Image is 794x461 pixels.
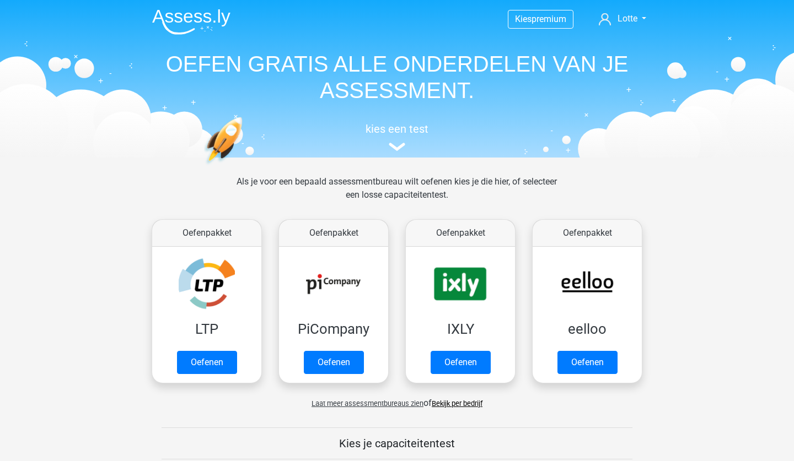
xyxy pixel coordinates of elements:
[143,122,651,151] a: kies een test
[143,388,651,410] div: of
[162,437,632,450] h5: Kies je capaciteitentest
[177,351,237,374] a: Oefenen
[508,12,573,26] a: Kiespremium
[431,351,491,374] a: Oefenen
[532,14,566,24] span: premium
[618,13,637,24] span: Lotte
[432,399,482,408] a: Bekijk per bedrijf
[594,12,651,25] a: Lotte
[389,143,405,151] img: assessment
[312,399,423,408] span: Laat meer assessmentbureaus zien
[304,351,364,374] a: Oefenen
[143,122,651,135] h5: kies een test
[515,14,532,24] span: Kies
[228,175,566,215] div: Als je voor een bepaald assessmentbureau wilt oefenen kies je die hier, of selecteer een losse ca...
[204,117,285,216] img: oefenen
[557,351,618,374] a: Oefenen
[152,9,230,35] img: Assessly
[143,51,651,104] h1: OEFEN GRATIS ALLE ONDERDELEN VAN JE ASSESSMENT.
